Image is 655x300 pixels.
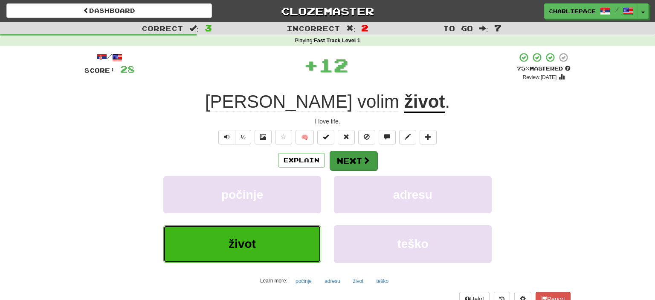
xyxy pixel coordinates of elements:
small: Learn more: [260,278,287,284]
a: Dashboard [6,3,212,18]
button: Show image (alt+x) [255,130,272,144]
u: život [404,91,445,113]
div: / [84,52,135,63]
strong: Fast Track Level 1 [314,38,360,44]
button: počinje [163,176,321,213]
span: : [346,25,356,32]
span: 28 [120,64,135,74]
button: adresu [334,176,492,213]
span: adresu [393,188,432,201]
button: Edit sentence (alt+d) [399,130,416,144]
span: Correct [142,24,183,32]
span: CharliePace [549,7,596,15]
button: počinje [291,275,316,288]
button: život [348,275,368,288]
button: adresu [320,275,345,288]
button: Play sentence audio (ctl+space) [218,130,235,144]
span: volim [357,91,399,112]
small: Review: [DATE] [523,74,557,80]
span: 12 [319,54,348,76]
span: / [614,7,619,13]
span: Incorrect [287,24,340,32]
span: Score: [84,67,115,74]
span: [PERSON_NAME] [205,91,352,112]
span: teško [397,237,428,250]
div: I love life. [84,117,571,126]
span: 3 [205,23,212,33]
button: Discuss sentence (alt+u) [379,130,396,144]
span: To go [443,24,473,32]
span: život [229,237,256,250]
button: Next [330,151,377,171]
span: 75 % [517,65,530,72]
button: teško [371,275,393,288]
button: život [163,225,321,262]
button: Set this sentence to 100% Mastered (alt+m) [317,130,334,144]
span: 2 [361,23,368,33]
a: CharliePace / [544,3,638,19]
span: počinje [221,188,263,201]
span: : [189,25,199,32]
button: Reset to 0% Mastered (alt+r) [338,130,355,144]
span: : [479,25,488,32]
div: Mastered [517,65,571,73]
button: Favorite sentence (alt+f) [275,130,292,144]
button: 🧠 [296,130,314,144]
span: 7 [494,23,501,33]
span: . [445,91,450,112]
div: Text-to-speech controls [217,130,251,144]
a: Clozemaster [225,3,430,18]
button: teško [334,225,492,262]
button: ½ [235,130,251,144]
button: Add to collection (alt+a) [420,130,437,144]
span: + [304,52,319,78]
button: Explain [278,153,325,168]
button: Ignore sentence (alt+i) [358,130,375,144]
